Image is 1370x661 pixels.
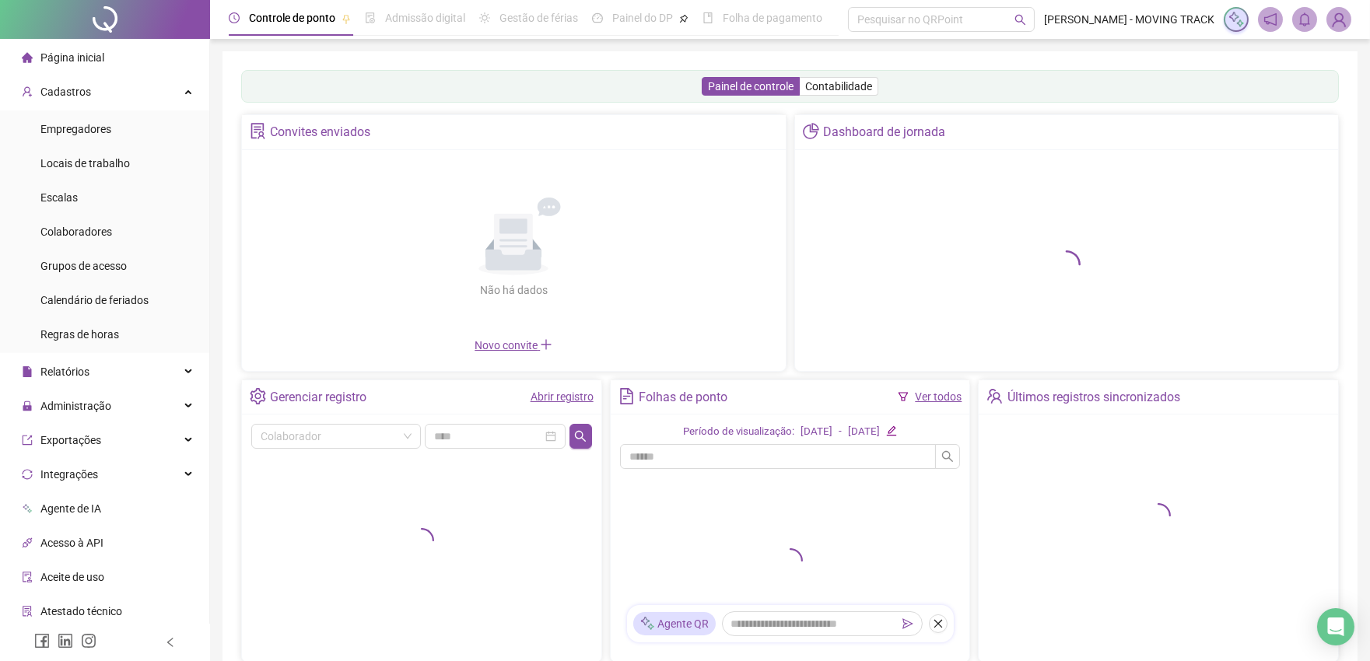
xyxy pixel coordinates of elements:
[886,425,896,435] span: edit
[801,424,832,440] div: [DATE]
[805,80,872,93] span: Contabilidade
[22,537,33,548] span: api
[1327,8,1351,31] img: 18027
[40,191,78,204] span: Escalas
[40,365,89,378] span: Relatórios
[40,571,104,583] span: Aceite de uso
[540,338,552,351] span: plus
[986,388,1003,404] span: team
[933,618,944,629] span: close
[679,14,689,23] span: pushpin
[404,523,439,558] span: loading
[1228,11,1245,28] img: sparkle-icon.fc2bf0ac1784a2077858766a79e2daf3.svg
[703,12,713,23] span: book
[773,543,808,578] span: loading
[531,390,594,403] a: Abrir registro
[22,400,33,411] span: lock
[633,612,716,635] div: Agente QR
[1014,14,1026,26] span: search
[612,12,673,24] span: Painel do DP
[250,388,266,404] span: setting
[915,390,962,403] a: Ver todos
[941,450,954,463] span: search
[823,119,945,145] div: Dashboard de jornada
[683,424,794,440] div: Período de visualização:
[22,469,33,480] span: sync
[22,572,33,582] span: audit
[342,14,351,23] span: pushpin
[40,605,122,617] span: Atestado técnico
[22,366,33,377] span: file
[723,12,822,24] span: Folha de pagamento
[40,51,104,64] span: Página inicial
[22,606,33,617] span: solution
[249,12,335,24] span: Controle de ponto
[618,388,635,404] span: file-text
[22,435,33,446] span: export
[848,424,880,440] div: [DATE]
[165,637,176,648] span: left
[81,633,96,649] span: instagram
[365,12,376,23] span: file-done
[1007,384,1180,411] div: Últimos registros sincronizados
[479,12,490,23] span: sun
[40,123,111,135] span: Empregadores
[639,384,727,411] div: Folhas de ponto
[902,618,913,629] span: send
[58,633,73,649] span: linkedin
[40,157,130,170] span: Locais de trabalho
[574,430,587,442] span: search
[40,86,91,98] span: Cadastros
[898,391,909,402] span: filter
[40,294,149,306] span: Calendário de feriados
[40,226,112,238] span: Colaboradores
[229,12,240,23] span: clock-circle
[270,384,366,411] div: Gerenciar registro
[1141,498,1176,533] span: loading
[1046,244,1086,284] span: loading
[499,12,578,24] span: Gestão de férias
[40,260,127,272] span: Grupos de acesso
[22,52,33,63] span: home
[385,12,465,24] span: Admissão digital
[1263,12,1277,26] span: notification
[34,633,50,649] span: facebook
[442,282,585,299] div: Não há dados
[250,123,266,139] span: solution
[475,339,552,351] span: Novo convite
[803,123,819,139] span: pie-chart
[708,80,794,93] span: Painel de controle
[592,12,603,23] span: dashboard
[40,328,119,341] span: Regras de horas
[639,616,655,632] img: sparkle-icon.fc2bf0ac1784a2077858766a79e2daf3.svg
[40,468,98,481] span: Integrações
[1317,608,1354,645] div: Open Intercom Messenger
[1044,11,1214,28] span: [PERSON_NAME] - MOVING TRACK
[40,502,101,515] span: Agente de IA
[270,119,370,145] div: Convites enviados
[1298,12,1312,26] span: bell
[839,424,842,440] div: -
[40,537,103,549] span: Acesso à API
[40,400,111,412] span: Administração
[22,86,33,97] span: user-add
[40,434,101,446] span: Exportações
